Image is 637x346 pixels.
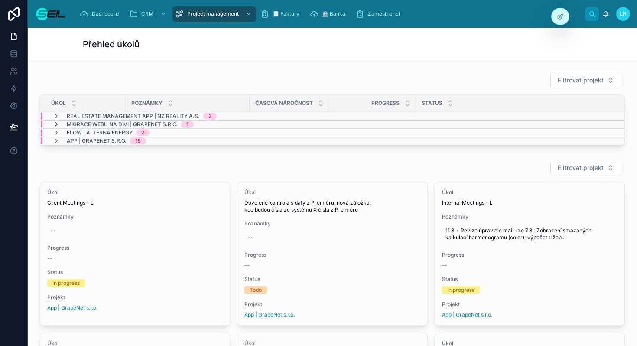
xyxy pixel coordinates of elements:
span: -- [244,262,250,269]
span: Poznámky [244,220,420,227]
span: Poznámky [131,100,162,107]
a: ÚkolInternal Meetings - LPoznámky11.8. - Revize úprav dle mailu ze 7.8.; Zobrazení smazaných kalk... [435,182,625,326]
button: Select Button [550,160,621,176]
div: In progress [52,279,80,287]
a: App | GrapeNet s.r.o. [442,311,492,318]
span: Project management [187,10,239,17]
span: 🏦 Banka [322,10,345,17]
span: Úkol [51,100,66,107]
a: ÚkolClient Meetings - LPoznámky--Progress--StatusIn progressProjektApp | GrapeNet s.r.o. [40,182,230,326]
div: -- [248,234,253,241]
span: 11.8. - Revize úprav dle mailu ze 7.8.; Zobrazení smazaných kalkulací harmonogramu (color); výpoč... [445,227,614,241]
span: LH [620,10,627,17]
h1: Přehled úkolů [83,38,140,50]
span: Progress [442,251,617,258]
span: Úkol [244,189,420,196]
a: App | GrapeNet s.r.o. [47,304,97,311]
span: Poznámky [442,213,617,220]
span: Zaměstnanci [368,10,400,17]
div: 1 [186,121,188,128]
div: -- [51,227,56,234]
button: Select Button [550,72,621,88]
img: App logo [35,7,66,21]
span: Flow | Alterna Energy [67,129,133,136]
span: CRM [141,10,153,17]
span: Real estate Management app | NZ Reality a.s. [67,113,200,120]
span: -- [442,262,447,269]
div: 2 [141,129,144,136]
span: Status [442,276,617,283]
div: In progress [447,286,474,294]
span: -- [47,255,52,262]
span: Úkol [47,189,223,196]
div: scrollable content [73,4,585,23]
span: Projekt [47,294,223,301]
span: Poznámky [47,213,223,220]
a: Zaměstnanci [353,6,406,22]
div: Todo [250,286,262,294]
span: Dovolené kontrola s daty z Premiéru, nová záložka, kde budou čísla ze systému X čísla z Premiéru [244,199,420,213]
span: 🧾 Faktury [273,10,299,17]
a: Dashboard [77,6,125,22]
div: 19 [135,137,141,144]
span: App | GrapeNet s.r.o. [67,137,127,144]
span: Projekt [442,301,617,308]
span: Client Meetings - L [47,199,223,206]
span: Filtrovat projekt [558,163,604,172]
a: Project management [172,6,256,22]
div: 2 [208,113,211,120]
span: Migrace webu na Divi | GrapeNet s.r.o. [67,121,178,128]
span: Status [47,269,223,276]
span: Úkol [442,189,617,196]
span: Status [422,100,442,107]
span: Progress [47,245,223,251]
span: Dashboard [92,10,119,17]
span: Internal Meetings - L [442,199,617,206]
span: Progress [244,251,420,258]
span: Filtrovat projekt [558,76,604,85]
span: Projekt [244,301,420,308]
a: App | GrapeNet s.r.o. [244,311,295,318]
span: Status [244,276,420,283]
a: 🧾 Faktury [258,6,305,22]
a: 🏦 Banka [307,6,351,22]
a: CRM [127,6,171,22]
a: ÚkolDovolené kontrola s daty z Premiéru, nová záložka, kde budou čísla ze systému X čísla z Premi... [237,182,427,326]
span: Progress [371,100,400,107]
span: Časová náročnost [255,100,313,107]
